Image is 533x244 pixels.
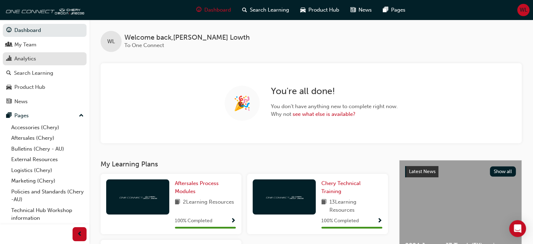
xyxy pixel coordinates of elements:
button: Show all [490,166,516,177]
span: Product Hub [308,6,339,14]
span: guage-icon [196,6,201,14]
span: 13 Learning Resources [329,198,382,214]
span: Dashboard [204,6,231,14]
img: oneconnect [265,193,303,200]
a: Dashboard [3,24,87,37]
a: Technical Hub Workshop information [8,205,87,224]
img: oneconnect [118,193,157,200]
a: Marketing (Chery) [8,176,87,186]
a: External Resources [8,154,87,165]
span: Chery Technical Training [321,180,361,194]
div: Product Hub [14,83,45,91]
a: news-iconNews [345,3,377,17]
a: car-iconProduct Hub [295,3,345,17]
span: Search Learning [250,6,289,14]
button: DashboardMy TeamAnalyticsSearch LearningProduct HubNews [3,22,87,109]
div: News [14,98,28,106]
a: see what else is available? [293,111,355,117]
div: My Team [14,41,36,49]
a: Policies and Standards (Chery -AU) [8,186,87,205]
a: Aftersales Process Modules [175,179,236,195]
a: All Pages [8,224,87,235]
span: search-icon [242,6,247,14]
span: up-icon [79,111,84,120]
button: Show Progress [377,217,382,225]
div: Analytics [14,55,36,63]
span: search-icon [6,70,11,77]
span: Pages [391,6,405,14]
span: News [358,6,372,14]
a: My Team [3,38,87,51]
button: Show Progress [231,217,236,225]
span: Show Progress [377,218,382,224]
button: WL [517,4,529,16]
span: Aftersales Process Modules [175,180,219,194]
span: pages-icon [6,113,12,119]
a: Aftersales (Chery) [8,133,87,144]
button: Pages [3,109,87,122]
a: Latest NewsShow all [405,166,516,177]
span: 100 % Completed [175,217,212,225]
span: guage-icon [6,27,12,34]
div: Pages [14,112,29,120]
span: chart-icon [6,56,12,62]
span: To One Connect [124,42,164,48]
a: Product Hub [3,81,87,94]
span: prev-icon [77,230,82,239]
span: You don't have anything new to complete right now. [271,103,398,111]
span: news-icon [6,99,12,105]
a: pages-iconPages [377,3,411,17]
span: Latest News [409,169,436,174]
span: Why not [271,110,398,118]
a: guage-iconDashboard [191,3,237,17]
img: oneconnect [4,3,84,17]
span: pages-icon [383,6,388,14]
span: 2 Learning Resources [183,198,234,207]
a: Accessories (Chery) [8,122,87,133]
span: 100 % Completed [321,217,359,225]
span: news-icon [350,6,356,14]
div: Search Learning [14,69,53,77]
span: car-icon [300,6,306,14]
span: people-icon [6,42,12,48]
a: Chery Technical Training [321,179,382,195]
a: search-iconSearch Learning [237,3,295,17]
a: Bulletins (Chery - AU) [8,144,87,154]
a: Logistics (Chery) [8,165,87,176]
span: car-icon [6,84,12,91]
span: book-icon [175,198,180,207]
h3: My Learning Plans [101,160,388,168]
a: Search Learning [3,67,87,80]
span: Show Progress [231,218,236,224]
a: Analytics [3,52,87,65]
span: WL [520,6,527,14]
span: WL [107,38,115,46]
span: 🎉 [233,99,251,107]
div: Open Intercom Messenger [509,220,526,237]
span: Welcome back , [PERSON_NAME] Lowth [124,34,250,42]
a: News [3,95,87,108]
h2: You're all done! [271,86,398,97]
span: book-icon [321,198,327,214]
